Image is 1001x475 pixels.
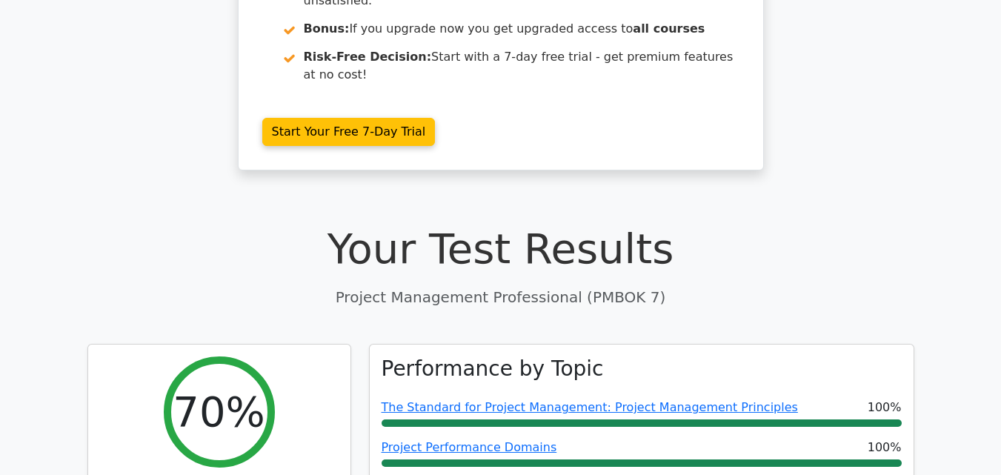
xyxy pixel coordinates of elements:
[868,399,902,416] span: 100%
[382,356,604,382] h3: Performance by Topic
[262,118,436,146] a: Start Your Free 7-Day Trial
[868,439,902,456] span: 100%
[87,224,914,273] h1: Your Test Results
[382,400,798,414] a: The Standard for Project Management: Project Management Principles
[382,440,557,454] a: Project Performance Domains
[173,387,265,436] h2: 70%
[87,286,914,308] p: Project Management Professional (PMBOK 7)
